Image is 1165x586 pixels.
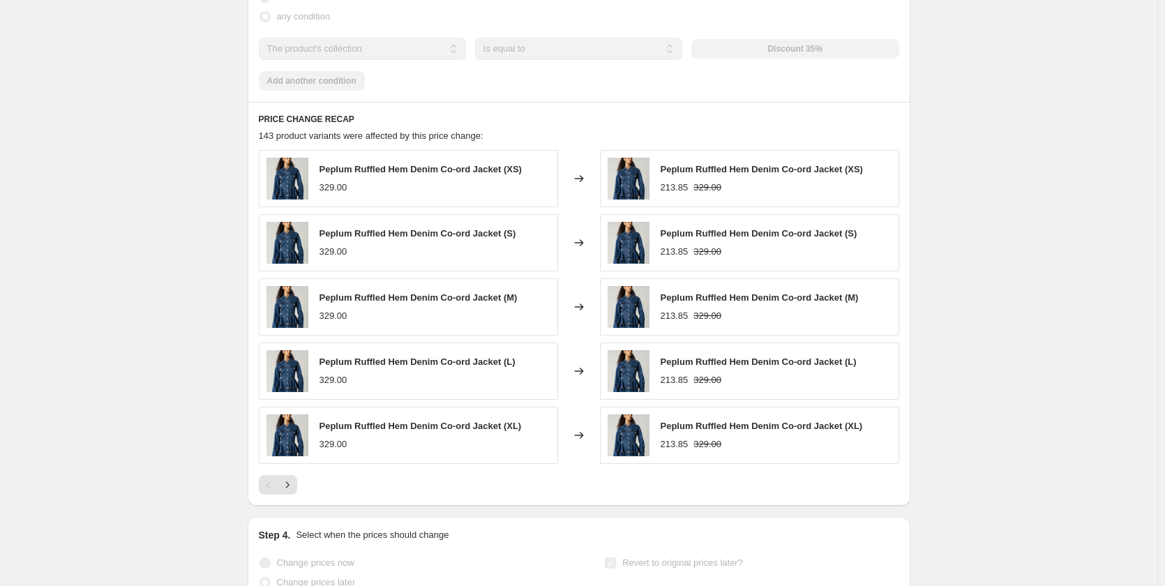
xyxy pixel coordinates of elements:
[608,158,649,200] img: 4X1A9458_80x.jpg
[608,350,649,392] img: 4X1A9458_80x.jpg
[320,437,347,451] div: 329.00
[320,309,347,323] div: 329.00
[661,309,689,323] div: 213.85
[693,373,721,387] strike: 329.00
[259,114,899,125] h6: PRICE CHANGE RECAP
[608,286,649,328] img: 4X1A9458_80x.jpg
[320,245,347,259] div: 329.00
[266,222,308,264] img: 4X1A9458_80x.jpg
[661,373,689,387] div: 213.85
[608,222,649,264] img: 4X1A9458_80x.jpg
[266,350,308,392] img: 4X1A9458_80x.jpg
[693,309,721,323] strike: 329.00
[278,475,297,495] button: Next
[661,228,857,239] span: Peplum Ruffled Hem Denim Co-ord Jacket (S)
[693,181,721,195] strike: 329.00
[622,557,743,568] span: Revert to original prices later?
[693,245,721,259] strike: 329.00
[661,356,857,367] span: Peplum Ruffled Hem Denim Co-ord Jacket (L)
[320,181,347,195] div: 329.00
[661,164,863,174] span: Peplum Ruffled Hem Denim Co-ord Jacket (XS)
[693,437,721,451] strike: 329.00
[259,130,483,141] span: 143 product variants were affected by this price change:
[259,528,291,542] h2: Step 4.
[661,437,689,451] div: 213.85
[661,245,689,259] div: 213.85
[266,286,308,328] img: 4X1A9458_80x.jpg
[320,228,516,239] span: Peplum Ruffled Hem Denim Co-ord Jacket (S)
[296,528,449,542] p: Select when the prices should change
[320,421,522,431] span: Peplum Ruffled Hem Denim Co-ord Jacket (XL)
[320,164,522,174] span: Peplum Ruffled Hem Denim Co-ord Jacket (XS)
[661,181,689,195] div: 213.85
[266,158,308,200] img: 4X1A9458_80x.jpg
[661,421,863,431] span: Peplum Ruffled Hem Denim Co-ord Jacket (XL)
[661,292,859,303] span: Peplum Ruffled Hem Denim Co-ord Jacket (M)
[608,414,649,456] img: 4X1A9458_80x.jpg
[277,557,354,568] span: Change prices now
[320,356,516,367] span: Peplum Ruffled Hem Denim Co-ord Jacket (L)
[259,475,297,495] nav: Pagination
[266,414,308,456] img: 4X1A9458_80x.jpg
[320,373,347,387] div: 329.00
[320,292,518,303] span: Peplum Ruffled Hem Denim Co-ord Jacket (M)
[277,11,331,22] span: any condition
